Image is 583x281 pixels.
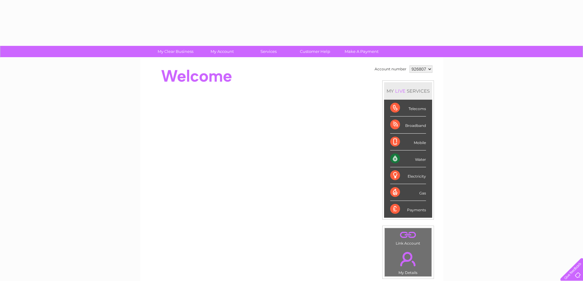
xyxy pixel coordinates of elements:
[390,150,426,167] div: Water
[390,184,426,201] div: Gas
[384,228,432,247] td: Link Account
[290,46,340,57] a: Customer Help
[243,46,294,57] a: Services
[386,248,430,270] a: .
[197,46,247,57] a: My Account
[384,82,432,100] div: MY SERVICES
[390,100,426,116] div: Telecoms
[390,116,426,133] div: Broadband
[336,46,387,57] a: Make A Payment
[390,134,426,150] div: Mobile
[390,167,426,184] div: Electricity
[394,88,407,94] div: LIVE
[373,64,408,74] td: Account number
[390,201,426,217] div: Payments
[386,230,430,240] a: .
[150,46,201,57] a: My Clear Business
[384,247,432,277] td: My Details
